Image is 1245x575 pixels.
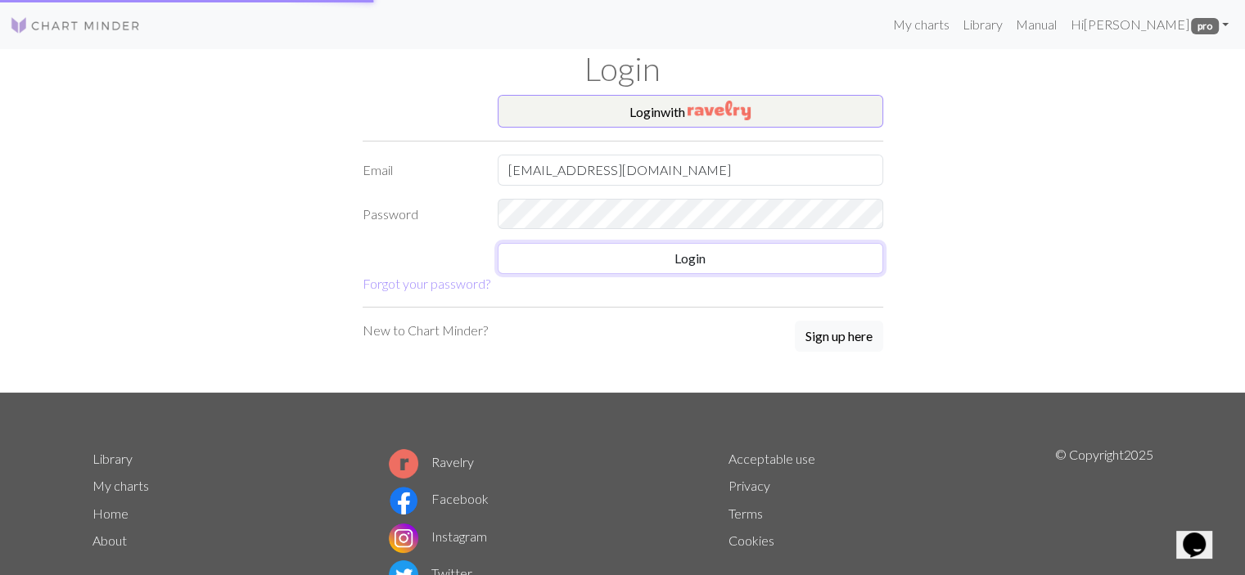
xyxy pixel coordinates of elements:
img: Facebook logo [389,486,418,515]
img: Ravelry logo [389,449,418,478]
a: Ravelry [389,454,474,469]
a: Terms [729,505,763,521]
span: pro [1191,18,1219,34]
button: Loginwith [498,95,883,128]
a: Facebook [389,491,489,506]
a: Library [956,8,1009,41]
img: Logo [10,16,141,35]
img: Instagram logo [389,523,418,553]
p: New to Chart Minder? [363,321,488,340]
a: My charts [886,8,956,41]
a: Instagram [389,528,487,544]
iframe: chat widget [1176,510,1229,559]
label: Email [353,155,488,186]
a: Manual [1009,8,1063,41]
a: My charts [92,478,149,493]
a: Library [92,451,133,466]
h1: Login [83,49,1163,88]
a: Privacy [729,478,770,493]
a: Cookies [729,532,774,548]
a: Forgot your password? [363,276,490,291]
a: Hi[PERSON_NAME] pro [1063,8,1235,41]
button: Login [498,243,883,274]
button: Sign up here [795,321,883,352]
a: About [92,532,127,548]
a: Acceptable use [729,451,815,466]
a: Sign up here [795,321,883,353]
a: Home [92,505,129,521]
img: Ravelry [688,101,751,120]
label: Password [353,199,488,230]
